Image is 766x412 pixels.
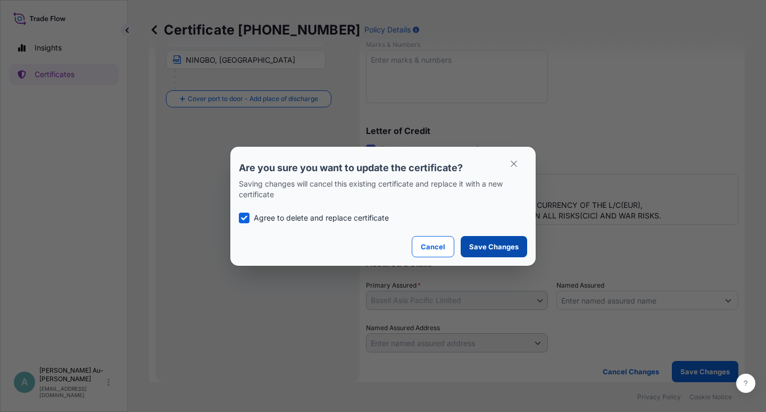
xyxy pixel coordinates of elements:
[254,213,389,223] p: Agree to delete and replace certificate
[239,162,527,174] p: Are you sure you want to update the certificate?
[421,241,445,252] p: Cancel
[412,236,454,257] button: Cancel
[461,236,527,257] button: Save Changes
[239,179,527,200] p: Saving changes will cancel this existing certificate and replace it with a new certificate
[469,241,519,252] p: Save Changes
